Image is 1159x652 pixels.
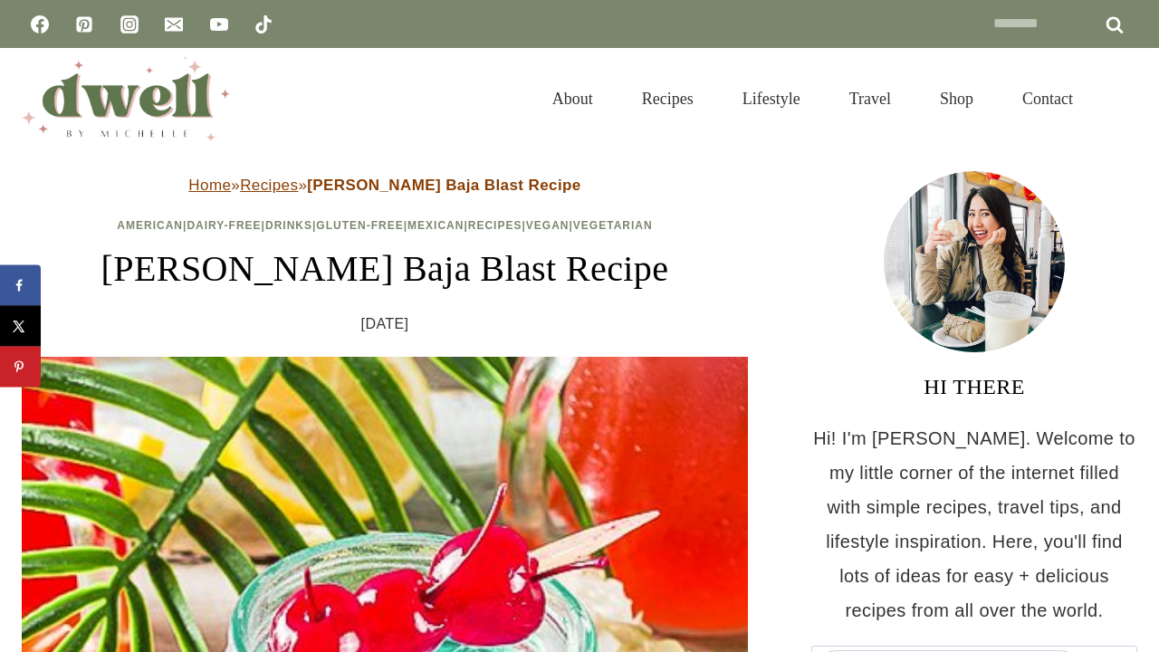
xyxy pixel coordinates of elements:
a: Contact [998,67,1097,130]
button: View Search Form [1106,83,1137,114]
a: Dairy-Free [187,219,261,232]
a: Instagram [111,6,148,43]
a: Vegan [526,219,570,232]
img: DWELL by michelle [22,57,230,140]
a: Home [188,177,231,194]
a: Recipes [468,219,522,232]
a: Lifestyle [718,67,825,130]
a: TikTok [245,6,282,43]
strong: [PERSON_NAME] Baja Blast Recipe [307,177,580,194]
time: [DATE] [361,311,409,338]
a: YouTube [201,6,237,43]
a: Facebook [22,6,58,43]
a: Drinks [265,219,312,232]
a: Recipes [240,177,298,194]
a: Mexican [407,219,464,232]
a: Travel [825,67,915,130]
a: Email [156,6,192,43]
a: Pinterest [66,6,102,43]
a: Gluten-Free [316,219,403,232]
p: Hi! I'm [PERSON_NAME]. Welcome to my little corner of the internet filled with simple recipes, tr... [811,421,1137,628]
a: Shop [915,67,998,130]
span: » » [188,177,580,194]
a: Recipes [618,67,718,130]
a: Vegetarian [573,219,653,232]
h3: HI THERE [811,370,1137,403]
nav: Primary Navigation [528,67,1097,130]
a: About [528,67,618,130]
a: American [117,219,183,232]
h1: [PERSON_NAME] Baja Blast Recipe [22,242,748,296]
span: | | | | | | | [117,219,652,232]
